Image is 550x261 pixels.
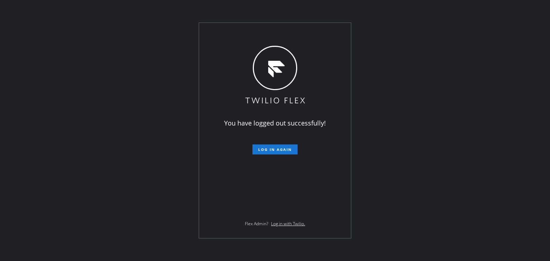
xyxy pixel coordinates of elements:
[258,147,292,152] span: Log in again
[271,221,305,227] a: Log in with Twilio.
[252,144,298,154] button: Log in again
[245,221,268,227] span: Flex Admin?
[224,119,326,127] span: You have logged out successfully!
